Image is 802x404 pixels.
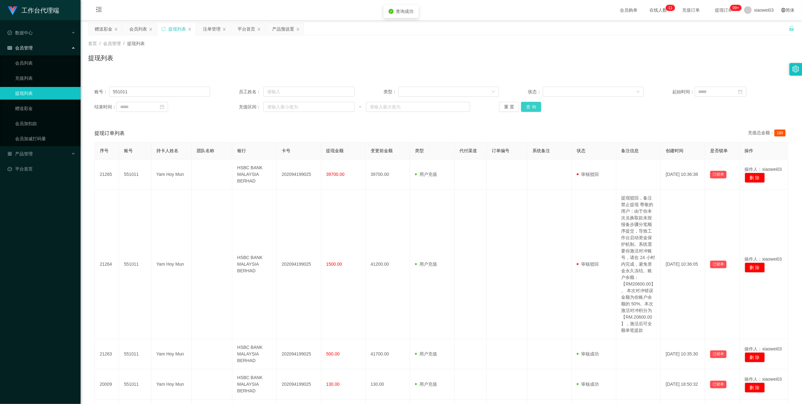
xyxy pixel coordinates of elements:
[197,148,214,153] span: 团队名称
[8,31,12,35] i: 图标: check-circle-o
[745,383,765,393] button: 删 除
[123,41,125,46] span: /
[792,66,799,72] i: 图标: setting
[277,190,321,339] td: 202094199025
[263,102,355,112] input: 请输入最小值为
[326,382,340,387] span: 130.00
[232,339,277,369] td: HSBC BANK MALAYSIA BERHAD
[326,148,344,153] span: 提现金额
[94,104,116,110] span: 结束时间：
[661,369,705,400] td: [DATE] 18:50:32
[415,351,437,356] span: 用户充值
[326,262,342,267] span: 1500.00
[238,23,255,35] div: 平台首页
[114,27,118,31] i: 图标: close
[15,72,76,84] a: 充值列表
[528,89,543,95] span: 状态：
[491,90,495,94] i: 图标: down
[88,0,109,20] i: 图标: menu-fold
[532,148,550,153] span: 系统备注
[156,148,178,153] span: 持卡人姓名
[88,41,97,46] span: 首页
[272,23,294,35] div: 产品预设置
[710,171,726,178] button: 已锁单
[203,23,221,35] div: 注单管理
[745,167,782,172] span: 操作人：xiaowei03
[8,45,33,50] span: 会员管理
[366,339,410,369] td: 41700.00
[621,148,639,153] span: 备注信息
[661,159,705,190] td: [DATE] 10:36:38
[668,5,670,11] p: 1
[15,57,76,69] a: 会员列表
[745,352,765,362] button: 删 除
[282,148,290,153] span: 卡号
[492,148,509,153] span: 订单编号
[616,190,661,339] td: 提现驳回，备注 禁止提现 尊敬的用户：由于你本次兑换取款未按报备步骤分笔顺序提交，导致工作台启动资金保护机制。系统需要你激活对冲账号，请在 24 小时内完成，避免资金永久冻结。账户余额：【RM2...
[679,8,703,12] span: 充值订单
[188,27,192,31] i: 图标: close
[149,27,153,31] i: 图标: close
[124,148,133,153] span: 账号
[745,263,765,273] button: 删 除
[160,105,164,109] i: 图标: calendar
[326,172,345,177] span: 39700.00
[577,148,586,153] span: 状态
[661,339,705,369] td: [DATE] 10:35:30
[277,159,321,190] td: 202094199025
[738,89,743,94] i: 图标: calendar
[781,8,786,12] i: 图标: global
[151,369,192,400] td: Yam Hoy Mun
[8,152,12,156] i: 图标: appstore-o
[636,90,640,94] i: 图标: down
[415,172,437,177] span: 用户充值
[239,104,263,110] span: 充值区间：
[296,27,300,31] i: 图标: close
[232,190,277,339] td: HSBC BANK MALAYSIA BERHAD
[499,102,519,112] button: 重 置
[99,41,101,46] span: /
[670,5,673,11] p: 1
[263,87,355,97] input: 请输入
[94,130,125,137] span: 提现订单列表
[95,159,119,190] td: 21265
[745,148,754,153] span: 操作
[366,369,410,400] td: 130.00
[15,102,76,115] a: 赠送彩金
[710,148,728,153] span: 是否锁单
[710,261,726,268] button: 已锁单
[237,148,246,153] span: 银行
[15,87,76,100] a: 提现列表
[710,350,726,358] button: 已锁单
[371,148,393,153] span: 变更前金额
[95,190,119,339] td: 21264
[8,30,33,35] span: 数据中心
[366,159,410,190] td: 39700.00
[460,148,477,153] span: 代付渠道
[15,132,76,145] a: 会员加减打码量
[577,172,599,177] span: 审核驳回
[577,262,599,267] span: 审核驳回
[661,190,705,339] td: [DATE] 10:36:05
[673,89,695,95] span: 起始时间：
[710,381,726,388] button: 已锁单
[666,148,683,153] span: 创建时间
[415,148,424,153] span: 类型
[8,163,76,175] a: 图标: dashboard平台首页
[666,5,675,11] sup: 11
[745,346,782,351] span: 操作人：xiaowei03
[366,190,410,339] td: 41200.00
[355,104,366,110] span: ~
[151,159,192,190] td: Yam Hoy Mun
[577,382,599,387] span: 审核成功
[95,23,112,35] div: 赠送彩金
[748,130,788,137] div: 充值总金额：
[100,148,109,153] span: 序号
[277,339,321,369] td: 202094199025
[103,41,121,46] span: 会员管理
[745,173,765,183] button: 删 除
[366,102,470,112] input: 请输入最大值为
[168,23,186,35] div: 提现列表
[119,190,151,339] td: 551011
[577,351,599,356] span: 审核成功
